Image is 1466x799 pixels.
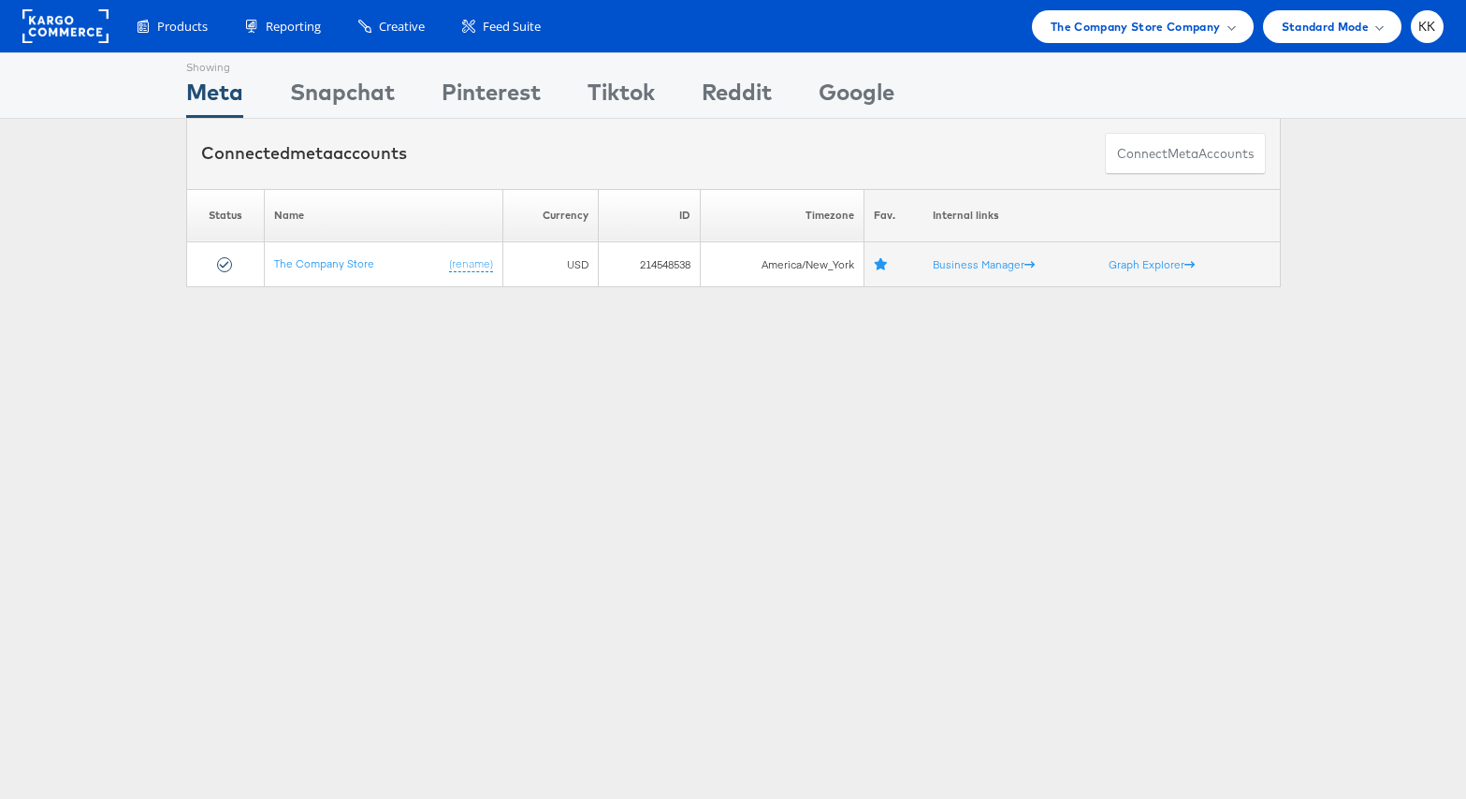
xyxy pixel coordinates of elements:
[483,18,541,36] span: Feed Suite
[1418,21,1436,33] span: KK
[1105,133,1266,175] button: ConnectmetaAccounts
[290,76,395,118] div: Snapchat
[1109,257,1195,271] a: Graph Explorer
[598,189,700,242] th: ID
[502,189,598,242] th: Currency
[186,189,264,242] th: Status
[201,141,407,166] div: Connected accounts
[1282,17,1369,36] span: Standard Mode
[290,142,333,164] span: meta
[701,242,864,287] td: America/New_York
[502,242,598,287] td: USD
[186,53,243,76] div: Showing
[442,76,541,118] div: Pinterest
[266,18,321,36] span: Reporting
[933,257,1035,271] a: Business Manager
[588,76,655,118] div: Tiktok
[264,189,502,242] th: Name
[186,76,243,118] div: Meta
[598,242,700,287] td: 214548538
[702,76,772,118] div: Reddit
[449,256,493,272] a: (rename)
[701,189,864,242] th: Timezone
[1168,145,1198,163] span: meta
[157,18,208,36] span: Products
[1051,17,1221,36] span: The Company Store Company
[274,256,374,270] a: The Company Store
[819,76,894,118] div: Google
[379,18,425,36] span: Creative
